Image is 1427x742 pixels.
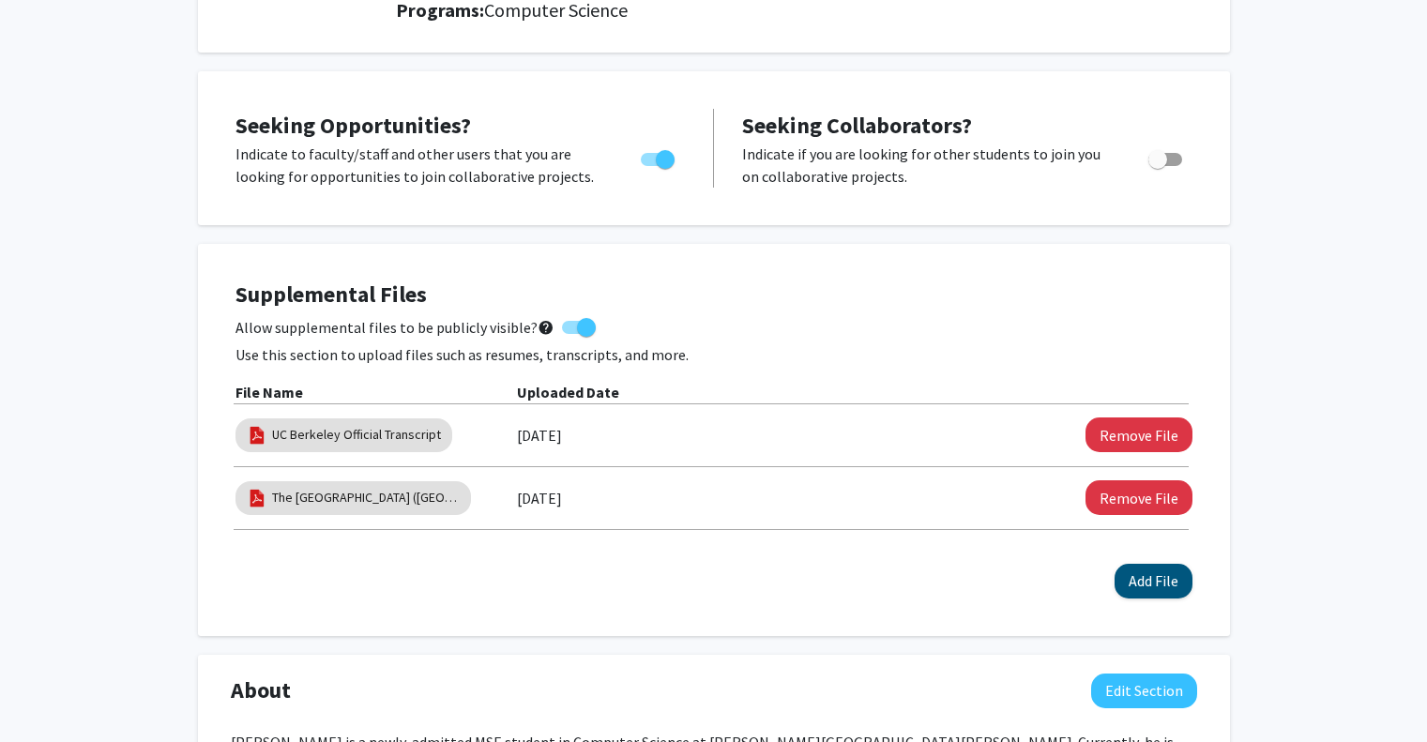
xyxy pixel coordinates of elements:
[517,419,562,451] label: [DATE]
[235,343,1192,366] p: Use this section to upload files such as resumes, transcripts, and more.
[235,281,1192,309] h4: Supplemental Files
[247,488,267,508] img: pdf_icon.png
[1085,417,1192,452] button: Remove UC Berkeley Official Transcript File
[272,488,460,507] a: The [GEOGRAPHIC_DATA] ([GEOGRAPHIC_DATA]) Official Transcript
[1091,674,1197,708] button: Edit About
[247,425,267,446] img: pdf_icon.png
[235,143,605,188] p: Indicate to faculty/staff and other users that you are looking for opportunities to join collabor...
[517,383,619,401] b: Uploaded Date
[633,143,685,171] div: Toggle
[1141,143,1192,171] div: Toggle
[1115,564,1192,598] button: Add File
[235,383,303,401] b: File Name
[517,482,562,514] label: [DATE]
[14,658,80,728] iframe: Chat
[1085,480,1192,515] button: Remove The Chinese University of Hong Kong (Shenzhen) Official Transcript File
[272,425,441,445] a: UC Berkeley Official Transcript
[231,674,291,707] span: About
[235,111,471,140] span: Seeking Opportunities?
[235,316,554,339] span: Allow supplemental files to be publicly visible?
[742,111,972,140] span: Seeking Collaborators?
[742,143,1113,188] p: Indicate if you are looking for other students to join you on collaborative projects.
[538,316,554,339] mat-icon: help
